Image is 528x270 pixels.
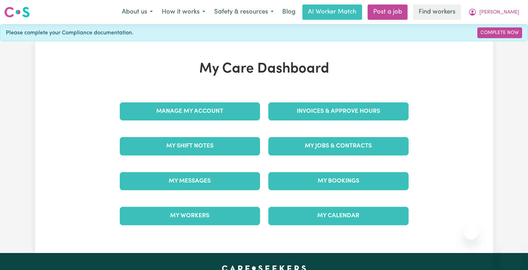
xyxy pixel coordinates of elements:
img: Careseekers logo [4,6,30,18]
span: Please complete your Compliance documentation. [6,29,133,37]
button: Safety & resources [210,5,278,19]
a: Manage My Account [120,102,260,120]
a: Complete Now [477,27,522,38]
a: My Shift Notes [120,137,260,155]
a: Find workers [413,5,461,20]
button: My Account [464,5,524,19]
iframe: Button to launch messaging window [500,242,522,264]
a: My Jobs & Contracts [268,137,409,155]
button: About us [117,5,157,19]
a: Invoices & Approve Hours [268,102,409,120]
a: Post a job [368,5,408,20]
a: My Calendar [268,207,409,225]
a: Blog [278,5,300,20]
a: My Workers [120,207,260,225]
a: My Bookings [268,172,409,190]
a: AI Worker Match [302,5,362,20]
h1: My Care Dashboard [116,61,413,77]
a: My Messages [120,172,260,190]
iframe: Close message [464,226,478,239]
a: Careseekers logo [4,4,30,20]
span: [PERSON_NAME] [479,9,519,16]
button: How it works [157,5,210,19]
